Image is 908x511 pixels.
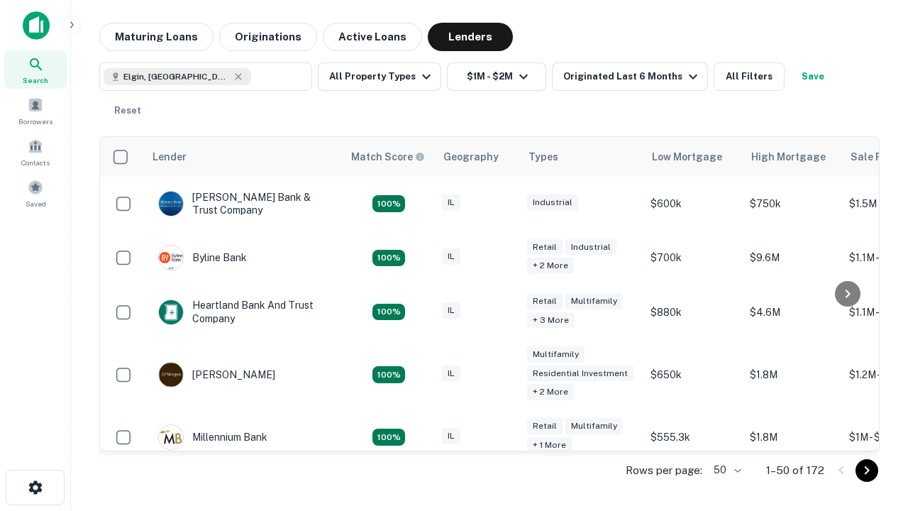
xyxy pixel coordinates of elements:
img: picture [159,246,183,270]
div: IL [442,302,460,319]
button: Originations [219,23,317,51]
div: + 1 more [527,437,572,454]
button: Reset [105,97,150,125]
td: $650k [643,339,743,411]
div: 50 [708,460,743,480]
div: IL [442,428,460,444]
td: $1.8M [743,410,842,464]
div: Millennium Bank [158,424,267,450]
div: Types [528,148,558,165]
th: Lender [144,137,343,177]
td: $600k [643,177,743,231]
div: + 2 more [527,258,574,274]
span: Contacts [21,157,50,168]
button: $1M - $2M [447,62,546,91]
div: Multifamily [527,346,585,363]
div: Low Mortgage [652,148,722,165]
div: Capitalize uses an advanced AI algorithm to match your search with the best lender. The match sco... [351,149,425,165]
td: $555.3k [643,410,743,464]
span: Borrowers [18,116,52,127]
td: $1.8M [743,339,842,411]
img: picture [159,192,183,216]
button: Lenders [428,23,513,51]
button: All Property Types [318,62,441,91]
td: $880k [643,285,743,339]
div: Residential Investment [527,366,633,382]
div: IL [442,194,460,211]
div: Heartland Bank And Trust Company [158,299,328,324]
img: picture [159,363,183,387]
div: [PERSON_NAME] [158,362,275,388]
div: IL [442,366,460,382]
div: Multifamily [565,418,623,434]
div: Industrial [527,194,578,211]
td: $4.6M [743,285,842,339]
th: Geography [435,137,520,177]
span: Saved [26,198,46,209]
th: Capitalize uses an advanced AI algorithm to match your search with the best lender. The match sco... [343,137,435,177]
div: Matching Properties: 23, hasApolloMatch: undefined [372,366,405,383]
div: Matching Properties: 18, hasApolloMatch: undefined [372,250,405,267]
span: Search [23,75,48,86]
div: Industrial [565,239,616,255]
td: $9.6M [743,231,842,285]
button: Active Loans [323,23,422,51]
div: Matching Properties: 16, hasApolloMatch: undefined [372,429,405,446]
p: 1–50 of 172 [766,462,824,479]
a: Borrowers [4,92,67,130]
div: Originated Last 6 Months [563,68,702,85]
div: Byline Bank [158,245,247,270]
div: [PERSON_NAME] Bank & Trust Company [158,191,328,216]
td: $700k [643,231,743,285]
div: Retail [527,418,563,434]
div: + 2 more [527,384,574,400]
a: Saved [4,174,67,212]
div: Matching Properties: 19, hasApolloMatch: undefined [372,304,405,321]
div: Multifamily [565,293,623,309]
th: Low Mortgage [643,137,743,177]
button: Maturing Loans [99,23,214,51]
p: Rows per page: [626,462,702,479]
div: Geography [443,148,499,165]
a: Contacts [4,133,67,171]
span: Elgin, [GEOGRAPHIC_DATA], [GEOGRAPHIC_DATA] [123,70,230,83]
div: + 3 more [527,312,575,329]
div: IL [442,248,460,265]
img: picture [159,300,183,324]
div: Matching Properties: 28, hasApolloMatch: undefined [372,195,405,212]
a: Search [4,50,67,89]
div: High Mortgage [751,148,826,165]
button: Originated Last 6 Months [552,62,708,91]
h6: Match Score [351,149,422,165]
img: picture [159,425,183,449]
th: Types [520,137,643,177]
div: Retail [527,293,563,309]
iframe: Chat Widget [837,397,908,466]
button: Save your search to get updates of matches that match your search criteria. [790,62,836,91]
th: High Mortgage [743,137,842,177]
div: Lender [153,148,187,165]
button: Go to next page [856,459,878,482]
button: All Filters [714,62,785,91]
td: $750k [743,177,842,231]
img: capitalize-icon.png [23,11,50,40]
div: Retail [527,239,563,255]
